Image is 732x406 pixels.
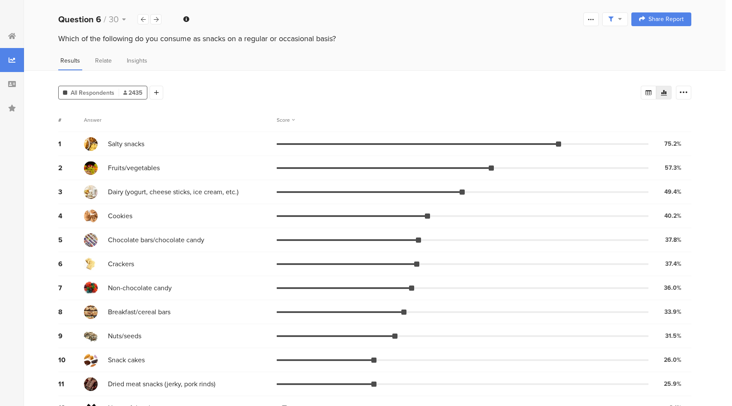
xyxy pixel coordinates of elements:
[108,379,215,389] span: Dried meat snacks (jerky, pork rinds)
[123,88,143,97] span: 2435
[108,211,132,221] span: Cookies
[648,16,684,22] span: Share Report
[84,137,98,151] img: d3718dnoaommpf.cloudfront.net%2Fitem%2Fbae4bf2b9357f1377788.jpe
[108,163,160,173] span: Fruits/vegetables
[58,331,84,341] div: 9
[664,187,681,196] div: 49.4%
[127,56,147,65] span: Insights
[664,283,681,292] div: 36.0%
[108,259,134,269] span: Crackers
[84,233,98,247] img: d3718dnoaommpf.cloudfront.net%2Fitem%2Fc929892f811b09d790b8.jpe
[71,88,114,97] span: All Respondents
[84,185,98,199] img: d3718dnoaommpf.cloudfront.net%2Fitem%2Ff5507e0d99801d22beff.jpe
[109,13,119,26] span: 30
[58,259,84,269] div: 6
[277,116,295,124] div: Score
[58,187,84,197] div: 3
[84,116,102,124] div: Answer
[664,307,681,316] div: 33.9%
[665,235,681,244] div: 37.8%
[84,209,98,223] img: d3718dnoaommpf.cloudfront.net%2Fitem%2F65a0c2735c18c3917e10.jpe
[108,307,170,317] span: Breakfast/cereal bars
[664,139,681,148] div: 75.2%
[664,379,681,388] div: 25.9%
[58,355,84,365] div: 10
[58,33,691,44] div: Which of the following do you consume as snacks on a regular or occasional basis?
[665,331,681,340] div: 31.5%
[108,235,204,245] span: Chocolate bars/chocolate candy
[664,355,681,364] div: 26.0%
[58,379,84,389] div: 11
[84,281,98,295] img: d3718dnoaommpf.cloudfront.net%2Fitem%2F9b201e361cd7df38fc35.jpe
[58,211,84,221] div: 4
[58,163,84,173] div: 2
[665,259,681,268] div: 37.4%
[60,56,80,65] span: Results
[58,283,84,293] div: 7
[84,377,98,391] img: d3718dnoaommpf.cloudfront.net%2Fitem%2Ff6c5dd88cfab5a4b47ab.jpe
[58,139,84,149] div: 1
[108,283,172,293] span: Non-chocolate candy
[108,139,144,149] span: Salty snacks
[108,187,239,197] span: Dairy (yogurt, cheese sticks, ice cream, etc.)
[108,331,141,341] span: Nuts/seeds
[108,355,145,365] span: Snack cakes
[664,211,681,220] div: 40.2%
[58,13,101,26] b: Question 6
[58,307,84,317] div: 8
[84,161,98,175] img: d3718dnoaommpf.cloudfront.net%2Fitem%2Fd7733e7022cb61244c7a.jpe
[95,56,112,65] span: Relate
[84,305,98,319] img: d3718dnoaommpf.cloudfront.net%2Fitem%2F7fcb182faf3b905f8fee.jpe
[84,329,98,343] img: d3718dnoaommpf.cloudfront.net%2Fitem%2F62dced21c5d4c1118d75.jpe
[58,235,84,245] div: 5
[84,353,98,367] img: d3718dnoaommpf.cloudfront.net%2Fitem%2Fccca465591d2588483bb.jpe
[84,257,98,271] img: d3718dnoaommpf.cloudfront.net%2Fitem%2Fd6d22b179a4c2243d6df.jpe
[104,13,106,26] span: /
[665,163,681,172] div: 57.3%
[58,116,84,124] div: #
